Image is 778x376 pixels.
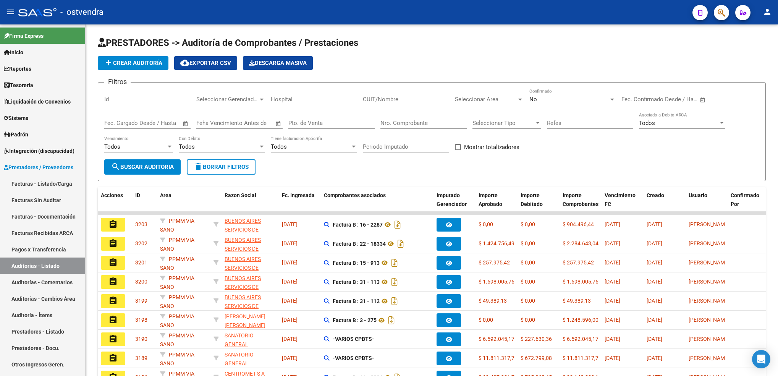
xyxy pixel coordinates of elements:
span: [PERSON_NAME] [689,355,729,361]
span: $ 227.630,36 [521,336,552,342]
mat-icon: person [763,7,772,16]
datatable-header-cell: Fc. Ingresada [279,187,321,221]
span: Importe Comprobantes [563,192,598,207]
span: $ 0,00 [521,259,535,266]
span: [DATE] [647,259,662,266]
h3: Filtros [104,76,131,87]
span: BUENOS AIRES SERVICIOS DE SALUD BASA S.A. UTE [225,218,266,250]
span: [DATE] [605,317,620,323]
span: [PERSON_NAME] [689,298,729,304]
span: $ 0,00 [521,240,535,246]
span: $ 11.811.317,79 [479,355,518,361]
i: Descargar documento [387,314,396,326]
span: Reportes [4,65,31,73]
span: Mostrar totalizadores [464,143,519,152]
datatable-header-cell: Comprobantes asociados [321,187,433,221]
span: Seleccionar Gerenciador [196,96,258,103]
span: PPMM VIA SANO [160,218,194,233]
div: - 20293185647 [225,312,276,328]
span: PPMM VIA SANO [160,313,194,328]
span: [DATE] [282,317,298,323]
div: - 30707959106 [225,217,276,233]
span: [DATE] [605,221,620,227]
i: Descargar documento [390,295,400,307]
span: $ 11.811.317,79 [563,355,602,361]
strong: -VARIOS CPBTS- [333,355,374,361]
span: PPMM VIA SANO [160,256,194,271]
span: $ 2.284.643,04 [563,240,598,246]
span: $ 0,00 [521,279,535,285]
span: 3199 [135,298,147,304]
mat-icon: assignment [108,220,118,229]
datatable-header-cell: Importe Comprobantes [560,187,602,221]
span: PPMM VIA SANO [160,332,194,347]
div: - 30707959106 [225,255,276,271]
datatable-header-cell: Vencimiento FC [602,187,644,221]
span: 3189 [135,355,147,361]
button: Descarga Masiva [243,56,313,70]
datatable-header-cell: Imputado Gerenciador [433,187,476,221]
span: [DATE] [605,355,620,361]
strong: Factura B : 31 - 113 [333,279,380,285]
mat-icon: assignment [108,239,118,248]
span: $ 0,00 [479,317,493,323]
span: PPMM VIA SANO [160,275,194,290]
span: PPMM VIA SANO [160,237,194,252]
span: [DATE] [605,298,620,304]
span: [DATE] [282,355,298,361]
span: $ 257.975,42 [563,259,594,266]
span: $ 904.496,44 [563,221,594,227]
span: Seleccionar Area [455,96,517,103]
span: [DATE] [647,355,662,361]
input: Fecha fin [142,120,179,126]
mat-icon: search [111,162,120,171]
div: - 30707959106 [225,274,276,290]
button: Buscar Auditoria [104,159,181,175]
div: - 30707959106 [225,236,276,252]
i: Descargar documento [393,219,403,231]
mat-icon: assignment [108,353,118,363]
span: [PERSON_NAME] [689,221,729,227]
mat-icon: delete [194,162,203,171]
span: Comprobantes asociados [324,192,386,198]
span: $ 0,00 [521,221,535,227]
mat-icon: assignment [108,258,118,267]
span: Liquidación de Convenios [4,97,71,106]
span: Usuario [689,192,707,198]
span: 3190 [135,336,147,342]
span: [PERSON_NAME] [689,317,729,323]
span: SANATORIO GENERAL [PERSON_NAME] CLINICA PRIVADA S.R.L. [225,332,268,373]
span: Acciones [101,192,123,198]
span: $ 672.799,08 [521,355,552,361]
span: $ 0,00 [521,317,535,323]
span: Exportar CSV [180,60,231,66]
input: Fecha inicio [104,120,135,126]
span: PPMM VIA SANO [160,352,194,366]
span: Seleccionar Tipo [472,120,534,126]
mat-icon: assignment [108,315,118,324]
span: [DATE] [647,298,662,304]
span: Sistema [4,114,29,122]
button: Open calendar [274,119,283,128]
input: Fecha fin [659,96,696,103]
span: 3198 [135,317,147,323]
strong: Factura B : 16 - 2287 [333,222,383,228]
span: [DATE] [647,317,662,323]
span: Importe Aprobado [479,192,502,207]
button: Open calendar [699,96,707,104]
span: No [529,96,537,103]
span: $ 1.424.756,49 [479,240,514,246]
strong: Factura B : 31 - 112 [333,298,380,304]
span: [PERSON_NAME] [689,336,729,342]
span: ID [135,192,140,198]
span: Fc. Ingresada [282,192,315,198]
div: - 30546127652 [225,350,276,366]
span: BUENOS AIRES SERVICIOS DE SALUD BASA S.A. UTE [225,275,266,307]
span: Todos [179,143,195,150]
button: Open calendar [181,119,190,128]
span: Inicio [4,48,23,57]
span: Vencimiento FC [605,192,636,207]
span: Todos [639,120,655,126]
span: [DATE] [605,279,620,285]
span: Todos [104,143,120,150]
